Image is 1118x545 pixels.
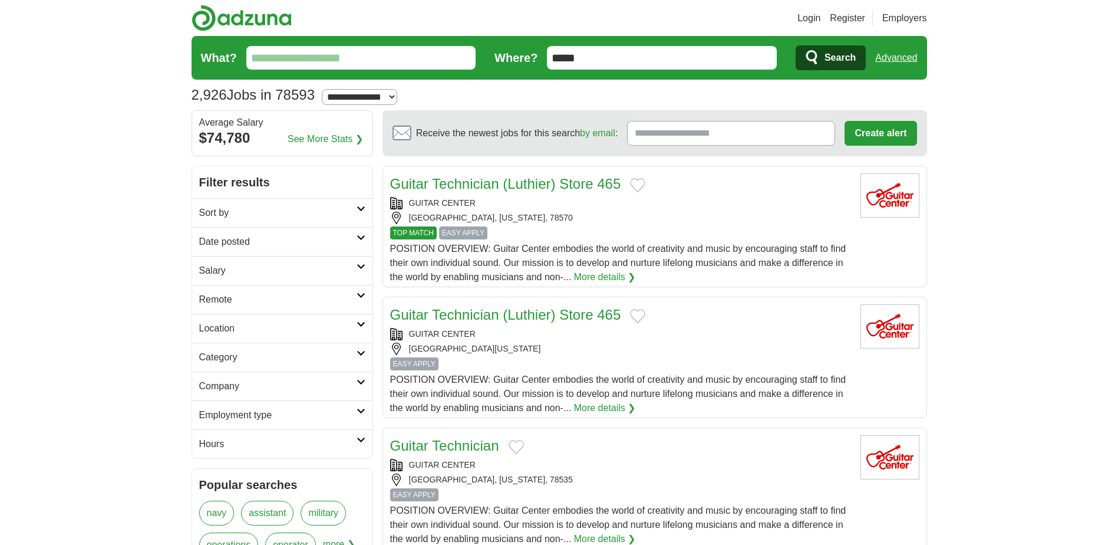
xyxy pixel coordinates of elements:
[199,293,357,307] h2: Remote
[241,501,293,526] a: assistant
[192,343,372,372] a: Category
[390,488,438,501] span: EASY APPLY
[860,304,919,349] img: Guitar Center logo
[192,227,372,256] a: Date posted
[390,176,621,192] a: Guitar Technician (Luthier) Store 465
[830,11,865,25] a: Register
[409,198,476,208] a: GUITAR CENTER
[796,45,866,70] button: Search
[797,11,820,25] a: Login
[630,178,645,192] button: Add to favorite jobs
[199,408,357,422] h2: Employment type
[199,350,357,365] h2: Category
[199,235,357,249] h2: Date posted
[574,270,636,284] a: More details ❯
[439,226,487,239] span: EASY APPLY
[860,173,919,218] img: Guitar Center logo
[845,121,916,146] button: Create alert
[192,87,315,103] h1: Jobs in 78593
[409,329,476,339] a: GUITAR CENTER
[390,307,621,323] a: Guitar Technician (Luthier) Store 465
[199,437,357,451] h2: Hours
[390,244,846,282] span: POSITION OVERVIEW: Guitar Center embodies the world of creativity and music by encouraging staff ...
[288,132,363,146] a: See More Stats ❯
[301,501,346,526] a: military
[630,309,645,323] button: Add to favorite jobs
[509,440,524,454] button: Add to favorite jobs
[580,128,615,138] a: by email
[390,212,851,224] div: [GEOGRAPHIC_DATA], [US_STATE], 78570
[409,460,476,470] a: GUITAR CENTER
[192,285,372,314] a: Remote
[199,321,357,336] h2: Location
[390,505,846,544] span: POSITION OVERVIEW: Guitar Center embodies the world of creativity and music by encouraging staff ...
[390,438,499,454] a: Guitar Technician
[192,84,227,106] span: 2,926
[574,401,636,415] a: More details ❯
[201,49,237,67] label: What?
[825,46,856,70] span: Search
[390,343,851,355] div: [GEOGRAPHIC_DATA][US_STATE]
[192,166,372,198] h2: Filter results
[192,400,372,429] a: Employment type
[199,501,235,526] a: navy
[192,256,372,285] a: Salary
[192,198,372,227] a: Sort by
[390,375,846,413] span: POSITION OVERVIEW: Guitar Center embodies the world of creativity and music by encouraging staff ...
[192,5,292,31] img: Adzuna logo
[390,474,851,486] div: [GEOGRAPHIC_DATA], [US_STATE], 78535
[860,435,919,480] img: Guitar Center logo
[199,476,365,494] h2: Popular searches
[192,372,372,400] a: Company
[390,226,437,239] span: TOP MATCH
[199,264,357,278] h2: Salary
[199,127,365,149] div: $74,780
[390,357,438,370] span: EASY APPLY
[199,118,365,127] div: Average Salary
[882,11,927,25] a: Employers
[192,314,372,343] a: Location
[416,126,618,140] span: Receive the newest jobs for this search :
[199,206,357,220] h2: Sort by
[494,49,537,67] label: Where?
[199,379,357,393] h2: Company
[192,429,372,458] a: Hours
